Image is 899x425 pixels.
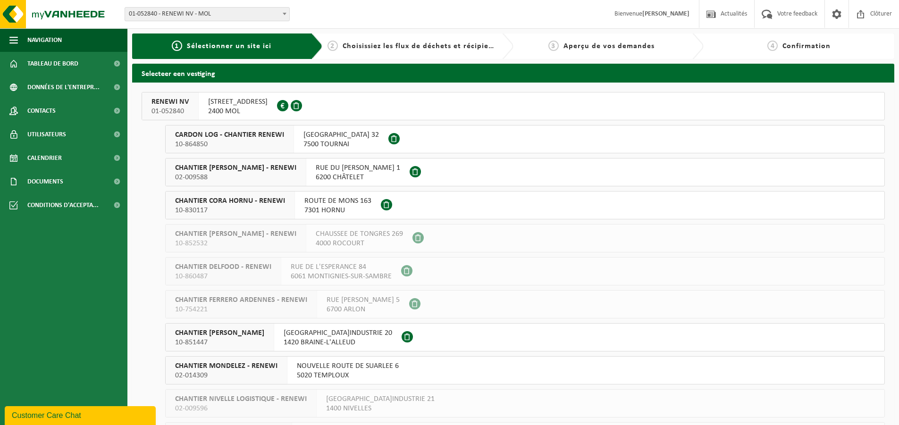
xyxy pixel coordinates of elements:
span: 10-754221 [175,305,307,314]
span: CHANTIER FERRERO ARDENNES - RENEWI [175,295,307,305]
button: CARDON LOG - CHANTIER RENEWI 10-864850 [GEOGRAPHIC_DATA] 327500 TOURNAI [165,125,885,153]
strong: [PERSON_NAME] [642,10,689,17]
span: CHANTIER CORA HORNU - RENEWI [175,196,285,206]
span: CHANTIER MONDELEZ - RENEWI [175,361,277,371]
button: CHANTIER [PERSON_NAME] - RENEWI 02-009588 RUE DU [PERSON_NAME] 16200 CHÂTELET [165,158,885,186]
h2: Selecteer een vestiging [132,64,894,82]
span: Contacts [27,99,56,123]
span: 01-052840 - RENEWI NV - MOL [125,8,289,21]
span: Choisissiez les flux de déchets et récipients [343,42,500,50]
span: 02-009596 [175,404,307,413]
span: Utilisateurs [27,123,66,146]
span: Navigation [27,28,62,52]
span: CHANTIER [PERSON_NAME] - RENEWI [175,229,296,239]
span: 4 [767,41,778,51]
span: Tableau de bord [27,52,78,75]
span: 10-860487 [175,272,271,281]
span: [GEOGRAPHIC_DATA]INDUSTRIE 20 [284,328,392,338]
span: RUE DU [PERSON_NAME] 1 [316,163,400,173]
span: CARDON LOG - CHANTIER RENEWI [175,130,284,140]
button: CHANTIER CORA HORNU - RENEWI 10-830117 ROUTE DE MONS 1637301 HORNU [165,191,885,219]
span: Sélectionner un site ici [187,42,271,50]
span: 01-052840 [151,107,189,116]
span: 1 [172,41,182,51]
span: 02-009588 [175,173,296,182]
span: 4000 ROCOURT [316,239,403,248]
span: 5020 TEMPLOUX [297,371,399,380]
button: CHANTIER [PERSON_NAME] 10-851447 [GEOGRAPHIC_DATA]INDUSTRIE 201420 BRAINE-L'ALLEUD [165,323,885,351]
span: Aperçu de vos demandes [563,42,655,50]
span: 2 [328,41,338,51]
span: CHANTIER DELFOOD - RENEWI [175,262,271,272]
span: [GEOGRAPHIC_DATA]INDUSTRIE 21 [326,394,435,404]
span: NOUVELLE ROUTE DE SUARLEE 6 [297,361,399,371]
span: 6200 CHÂTELET [316,173,400,182]
span: 6061 MONTIGNIES-SUR-SAMBRE [291,272,392,281]
span: [STREET_ADDRESS] [208,97,268,107]
span: Conditions d'accepta... [27,193,99,217]
button: RENEWI NV 01-052840 [STREET_ADDRESS]2400 MOL [142,92,885,120]
span: 10-852532 [175,239,296,248]
span: CHANTIER [PERSON_NAME] - RENEWI [175,163,296,173]
span: 10-830117 [175,206,285,215]
span: Documents [27,170,63,193]
span: RUE DE L'ESPERANCE 84 [291,262,392,272]
iframe: chat widget [5,404,158,425]
span: RENEWI NV [151,97,189,107]
span: 3 [548,41,559,51]
span: 01-052840 - RENEWI NV - MOL [125,7,290,21]
span: Données de l'entrepr... [27,75,100,99]
span: 10-864850 [175,140,284,149]
span: 7301 HORNU [304,206,371,215]
button: CHANTIER MONDELEZ - RENEWI 02-014309 NOUVELLE ROUTE DE SUARLEE 65020 TEMPLOUX [165,356,885,384]
span: RUE [PERSON_NAME] 5 [327,295,400,305]
span: CHAUSSEE DE TONGRES 269 [316,229,403,239]
span: [GEOGRAPHIC_DATA] 32 [303,130,379,140]
span: 2400 MOL [208,107,268,116]
span: 02-014309 [175,371,277,380]
span: Calendrier [27,146,62,170]
span: ROUTE DE MONS 163 [304,196,371,206]
span: CHANTIER [PERSON_NAME] [175,328,264,338]
span: 10-851447 [175,338,264,347]
span: 7500 TOURNAI [303,140,379,149]
span: CHANTIER NIVELLE LOGISTIQUE - RENEWI [175,394,307,404]
span: Confirmation [782,42,831,50]
span: 1420 BRAINE-L'ALLEUD [284,338,392,347]
span: 6700 ARLON [327,305,400,314]
span: 1400 NIVELLES [326,404,435,413]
